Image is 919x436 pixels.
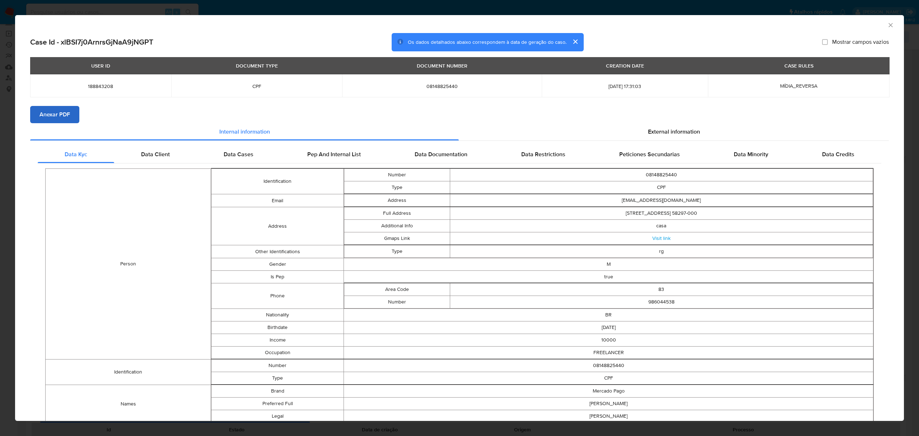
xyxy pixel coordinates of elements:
[211,410,344,423] td: Legal
[211,360,344,372] td: Number
[344,283,450,296] td: Area Code
[619,150,680,158] span: Peticiones Secundarias
[780,60,818,72] div: CASE RULES
[39,83,163,89] span: 188843208
[211,347,344,359] td: Occupation
[211,372,344,385] td: Type
[307,150,361,158] span: Pep And Internal List
[450,181,873,194] td: CPF
[450,245,873,258] td: rg
[566,33,584,50] button: cerrar
[211,245,344,258] td: Other Identifications
[450,283,873,296] td: 83
[232,60,282,72] div: DOCUMENT TYPE
[408,38,566,46] span: Os dados detalhados abaixo correspondem à data de geração do caso.
[412,60,472,72] div: DOCUMENT NUMBER
[224,150,253,158] span: Data Cases
[415,150,467,158] span: Data Documentation
[219,127,270,136] span: Internal information
[65,150,87,158] span: Data Kyc
[351,83,533,89] span: 08148825440
[344,385,873,398] td: Mercado Pago
[344,271,873,283] td: true
[648,127,700,136] span: External information
[602,60,648,72] div: CREATION DATE
[450,207,873,220] td: [STREET_ADDRESS] 58297-000
[344,296,450,309] td: Number
[887,22,894,28] button: Fechar a janela
[39,107,70,122] span: Anexar PDF
[211,321,344,334] td: Birthdate
[344,181,450,194] td: Type
[30,123,889,140] div: Detailed info
[344,258,873,271] td: M
[344,245,450,258] td: Type
[550,83,699,89] span: [DATE] 17:31:03
[211,258,344,271] td: Gender
[344,194,450,207] td: Address
[822,150,854,158] span: Data Credits
[211,398,344,410] td: Preferred Full
[344,347,873,359] td: FREELANCER
[344,232,450,245] td: Gmaps Link
[344,334,873,347] td: 10000
[780,82,817,89] span: MÍDIA_REVERSA
[211,207,344,245] td: Address
[211,271,344,283] td: Is Pep
[344,360,873,372] td: 08148825440
[450,194,873,207] td: [EMAIL_ADDRESS][DOMAIN_NAME]
[30,37,153,47] h2: Case Id - xlBSI7j0ArnrsGjNaA9jNGPT
[211,385,344,398] td: Brand
[211,283,344,309] td: Phone
[450,169,873,181] td: 08148825440
[344,169,450,181] td: Number
[344,220,450,232] td: Additional Info
[180,83,333,89] span: CPF
[344,321,873,334] td: [DATE]
[734,150,768,158] span: Data Minority
[344,372,873,385] td: CPF
[211,309,344,321] td: Nationality
[15,15,904,421] div: closure-recommendation-modal
[344,309,873,321] td: BR
[211,334,344,347] td: Income
[46,169,211,360] td: Person
[450,220,873,232] td: casa
[344,410,873,423] td: [PERSON_NAME]
[46,385,211,423] td: Names
[211,169,344,194] td: Identification
[211,194,344,207] td: Email
[822,39,828,45] input: Mostrar campos vazios
[46,360,211,385] td: Identification
[344,398,873,410] td: [PERSON_NAME]
[832,38,889,46] span: Mostrar campos vazios
[30,106,79,123] button: Anexar PDF
[450,296,873,309] td: 986044538
[344,207,450,220] td: Full Address
[87,60,115,72] div: USER ID
[141,150,170,158] span: Data Client
[38,146,881,163] div: Detailed internal info
[652,235,671,242] a: Visit link
[521,150,565,158] span: Data Restrictions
